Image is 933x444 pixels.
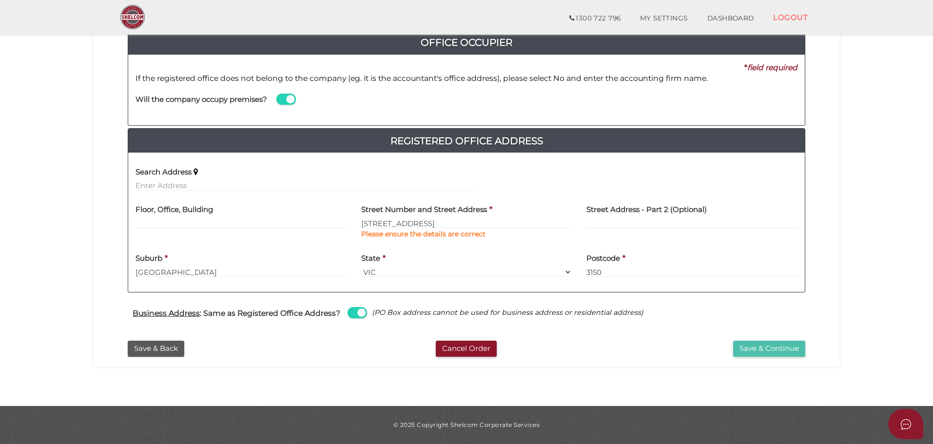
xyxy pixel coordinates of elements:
[361,230,486,238] b: Please ensure the details are correct
[372,308,643,317] i: (PO Box address cannot be used for business address or residential address)
[101,421,832,429] div: © 2025 Copyright Shelcom Corporate Services
[698,9,764,28] a: DASHBOARD
[194,168,198,176] i: Keep typing in your address(including suburb) until it appears
[128,341,184,357] button: Save & Back
[361,206,487,214] h4: Street Number and Street Address
[888,409,923,439] button: Open asap
[630,9,698,28] a: MY SETTINGS
[136,180,474,191] input: Enter Address
[136,168,192,176] h4: Search Address
[586,206,707,214] h4: Street Address - Part 2 (Optional)
[136,96,267,104] h4: Will the company occupy premises?
[763,7,817,27] a: LOGOUT
[436,341,497,357] button: Cancel Order
[128,35,805,50] h4: Office Occupier
[133,309,340,317] h4: : Same as Registered Office Address?
[361,218,572,229] input: Enter Address
[560,9,630,28] a: 1300 722 796
[136,73,797,84] p: If the registered office does not belong to the company (eg. it is the accountant's office addres...
[361,254,380,263] h4: State
[128,133,805,149] a: Registered Office Address
[136,254,162,263] h4: Suburb
[586,267,797,277] input: Postcode must be exactly 4 digits
[586,254,620,263] h4: Postcode
[733,341,805,357] button: Save & Continue
[133,309,200,318] u: Business Address
[136,206,213,214] h4: Floor, Office, Building
[747,63,797,72] i: field required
